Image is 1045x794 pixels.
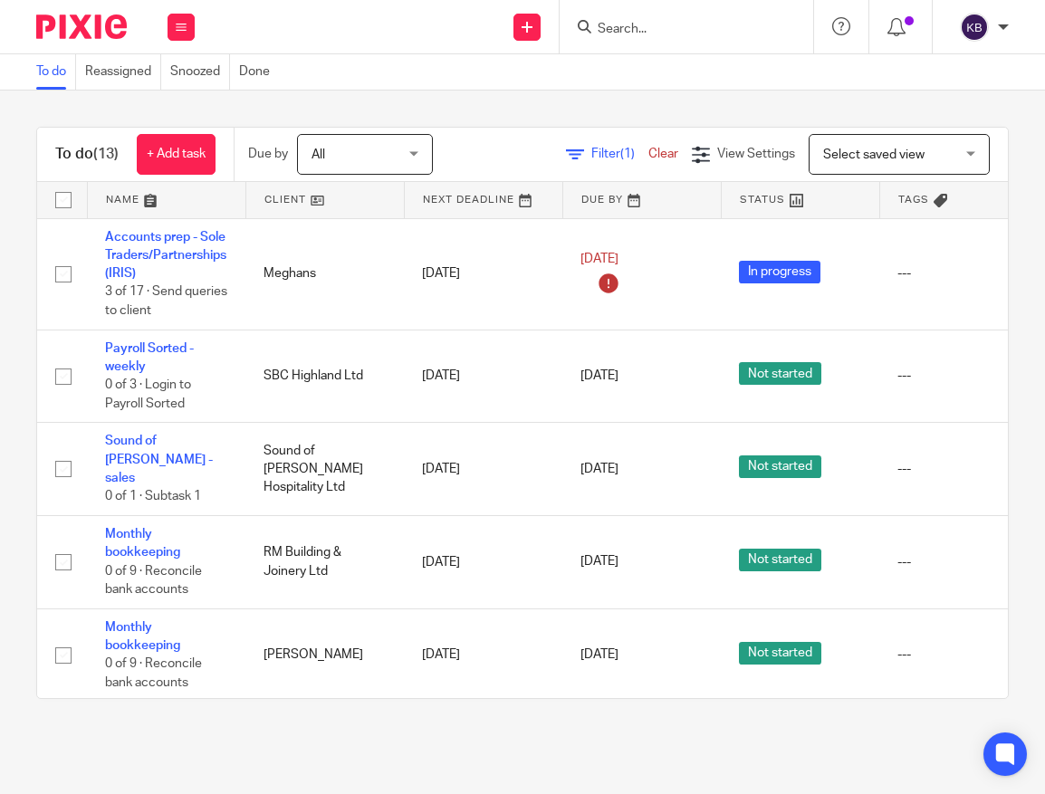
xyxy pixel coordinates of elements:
span: (13) [93,147,119,161]
span: [DATE] [580,556,618,569]
td: [DATE] [404,423,562,516]
span: 0 of 9 · Reconcile bank accounts [105,565,202,597]
span: View Settings [717,148,795,160]
a: + Add task [137,134,216,175]
span: Not started [739,642,821,665]
img: svg%3E [960,13,989,42]
span: 0 of 1 · Subtask 1 [105,491,201,503]
td: SBC Highland Ltd [245,330,404,423]
h1: To do [55,145,119,164]
div: --- [897,367,1020,385]
span: [DATE] [580,369,618,382]
a: Snoozed [170,54,230,90]
div: --- [897,460,1020,478]
img: Pixie [36,14,127,39]
div: --- [897,553,1020,571]
td: RM Building & Joinery Ltd [245,515,404,608]
span: 0 of 9 · Reconcile bank accounts [105,658,202,690]
a: Accounts prep - Sole Traders/Partnerships (IRIS) [105,231,226,281]
span: Tags [898,195,929,205]
a: Sound of [PERSON_NAME] - sales [105,435,213,484]
td: [DATE] [404,608,562,702]
span: [DATE] [580,649,618,662]
span: 3 of 17 · Send queries to client [105,286,227,318]
td: [DATE] [404,515,562,608]
a: Monthly bookkeeping [105,621,180,652]
span: [DATE] [580,463,618,475]
span: (1) [620,148,635,160]
td: Sound of [PERSON_NAME] Hospitality Ltd [245,423,404,516]
p: Due by [248,145,288,163]
a: Reassigned [85,54,161,90]
a: Done [239,54,279,90]
span: In progress [739,261,820,283]
span: Not started [739,362,821,385]
div: --- [897,264,1020,282]
span: Not started [739,455,821,478]
a: Clear [648,148,678,160]
div: --- [897,646,1020,664]
a: To do [36,54,76,90]
input: Search [596,22,759,38]
span: [DATE] [580,253,618,265]
td: [DATE] [404,218,562,330]
span: Not started [739,549,821,571]
td: Meghans [245,218,404,330]
td: [PERSON_NAME] [245,608,404,702]
a: Monthly bookkeeping [105,528,180,559]
a: Payroll Sorted - weekly [105,342,194,373]
span: Filter [591,148,648,160]
td: [DATE] [404,330,562,423]
span: All [312,148,325,161]
span: 0 of 3 · Login to Payroll Sorted [105,378,191,410]
span: Select saved view [823,148,925,161]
